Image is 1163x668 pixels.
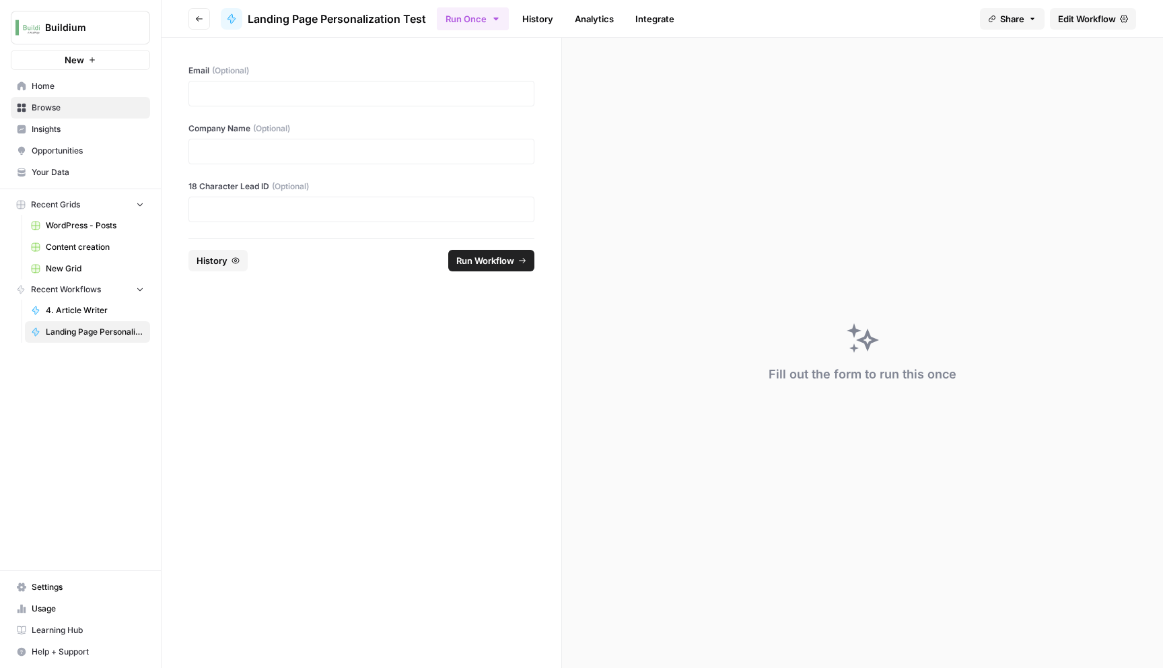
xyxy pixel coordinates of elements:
button: Emoji picker [42,441,53,452]
button: Workspace: Buildium [11,11,150,44]
span: Recent Workflows [31,283,101,296]
span: WordPress - Posts [46,220,144,232]
span: Edit Workflow [1058,12,1116,26]
div: Fill out the form to run this once [769,365,956,384]
span: New Grid [46,263,144,275]
span: Help + Support [32,646,144,658]
a: Landing Page Personalization Test [221,8,426,30]
div: Let's get you building with LLMs!You can always reach us by pressingChat and Supportin the bottom... [11,77,221,294]
a: Integrate [627,8,682,30]
span: (Optional) [272,180,309,193]
a: Edit Workflow [1050,8,1136,30]
span: Run Workflow [456,254,514,267]
a: Your Data [11,162,150,183]
button: History [188,250,248,271]
label: 18 Character Lead ID [188,180,534,193]
button: Run Once [437,7,509,30]
a: 4. Article Writer [25,300,150,321]
a: Insights [11,119,150,140]
img: Profile image for Steven [38,7,60,29]
span: Usage [32,603,144,615]
span: History [197,254,227,267]
span: Share [1000,12,1024,26]
button: Help + Support [11,641,150,663]
a: Home [11,75,150,97]
a: Usage [11,598,150,620]
button: New [11,50,150,70]
button: Share [980,8,1045,30]
span: Home [32,80,144,92]
span: Your Data [32,166,144,178]
span: Browse [32,102,144,114]
a: Learning Hub [11,620,150,641]
button: Recent Grids [11,195,150,215]
span: Insights [32,123,144,135]
span: Content creation [46,241,144,253]
button: Start recording [85,441,96,452]
button: Send a message… [231,436,252,457]
div: You can always reach us by pressing in the bottom left of your screen. [22,106,210,145]
span: Recent Grids [31,199,80,211]
a: WordPress - Posts [25,215,150,236]
a: Browse [11,97,150,119]
textarea: Message… [11,413,258,436]
a: History [514,8,561,30]
span: (Optional) [212,65,249,77]
button: Run Workflow [448,250,534,271]
div: Let's get you building with LLMs! [22,86,210,99]
a: Landing Page Personalization Test [25,321,150,343]
a: Analytics [567,8,622,30]
span: Settings [32,581,144,593]
h1: [PERSON_NAME] [65,7,153,17]
button: Upload attachment [21,441,32,452]
span: New [65,53,84,67]
span: Landing Page Personalization Test [248,11,426,27]
div: Close [236,5,260,30]
p: Active over [DATE] [65,17,147,30]
span: (Optional) [253,123,290,135]
button: go back [9,5,34,31]
label: Company Name [188,123,534,135]
div: Happy building! [22,185,210,199]
div: Steven says… [11,77,258,323]
a: Opportunities [11,140,150,162]
b: Chat and Support [61,119,155,130]
span: 4. Article Writer [46,304,144,316]
a: Settings [11,576,150,598]
span: Buildium [45,21,127,34]
label: Email [188,65,534,77]
span: Landing Page Personalization Test [46,326,144,338]
iframe: youtube [22,205,210,286]
div: Here is a short video where I walk through the setup process for an app. [22,152,210,178]
span: Learning Hub [32,624,144,636]
a: New Grid [25,258,150,279]
button: Recent Workflows [11,279,150,300]
div: [PERSON_NAME] • 4h ago [22,296,127,304]
span: Opportunities [32,145,144,157]
img: Buildium Logo [15,15,40,40]
button: Home [211,5,236,31]
a: Content creation [25,236,150,258]
button: Gif picker [64,441,75,452]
